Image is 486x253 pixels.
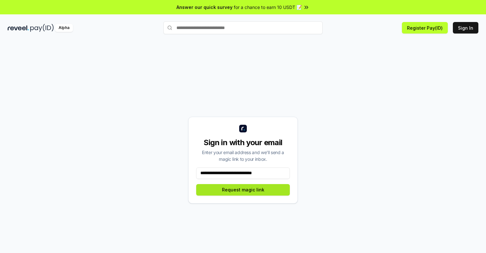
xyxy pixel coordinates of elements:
span: Answer our quick survey [176,4,232,11]
img: logo_small [239,125,247,132]
button: Request magic link [196,184,290,196]
div: Sign in with your email [196,138,290,148]
div: Alpha [55,24,73,32]
img: pay_id [30,24,54,32]
div: Enter your email address and we’ll send a magic link to your inbox. [196,149,290,162]
img: reveel_dark [8,24,29,32]
button: Sign In [453,22,478,33]
button: Register Pay(ID) [402,22,448,33]
span: for a chance to earn 10 USDT 📝 [234,4,302,11]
